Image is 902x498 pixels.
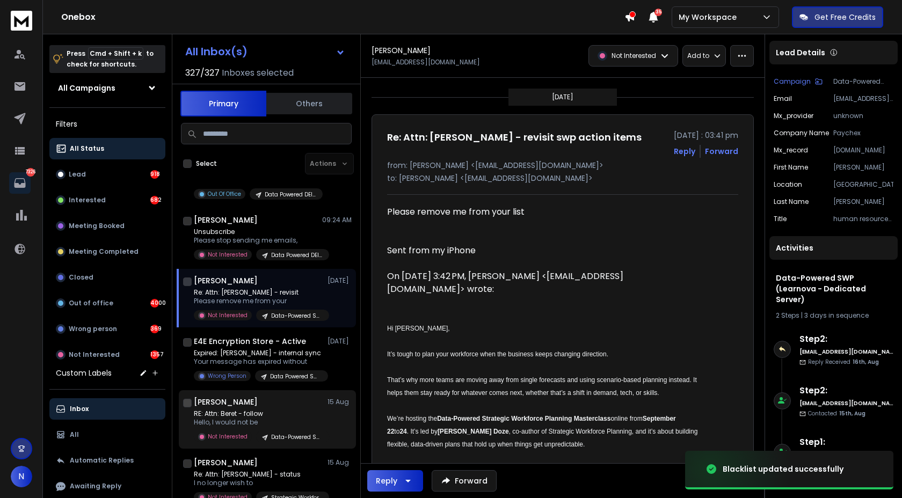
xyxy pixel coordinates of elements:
[674,146,695,157] button: Reply
[328,458,352,467] p: 15 Aug
[150,325,159,333] div: 369
[833,163,893,172] p: [PERSON_NAME]
[808,409,865,418] p: Contacted
[70,144,104,153] p: All Status
[49,318,165,340] button: Wrong person369
[49,138,165,159] button: All Status
[839,409,865,418] span: 15th, Aug
[208,372,246,380] p: Wrong Person
[387,376,699,397] span: That’s why more teams are moving away from single forecasts and using scenario-based planning ins...
[56,368,112,378] h3: Custom Labels
[814,12,876,23] p: Get Free Credits
[49,398,165,420] button: Inbox
[177,41,354,62] button: All Inbox(s)
[687,52,709,60] p: Add to
[185,67,220,79] span: 327 / 327
[833,77,893,86] p: Data-Powered SWP (Learnova - Dedicated Server)
[265,191,316,199] p: Data Powered DEI - Keynotive
[387,415,700,448] span: We’re hosting the online from to . It’s led by , co-author of Strategic Workforce Planning, and i...
[376,475,397,486] div: Reply
[194,470,323,479] p: Re: Attn: [PERSON_NAME] - status
[833,215,893,223] p: human resources generalist, shrm-cp
[194,236,323,245] p: Please stop sending me emails,
[387,428,394,435] strong: 22
[552,93,573,101] p: [DATE]
[833,129,893,137] p: Paychex
[799,436,893,449] h6: Step 1 :
[180,91,266,116] button: Primary
[208,311,248,319] p: Not Interested
[776,47,825,58] p: Lead Details
[723,464,843,474] div: Blacklist updated successfully
[774,197,809,206] p: Last Name
[438,428,492,435] strong: [PERSON_NAME]
[387,350,608,358] span: It’s tough to plan your workforce when the business keeps changing direction.
[705,146,738,157] div: Forward
[194,215,258,225] h1: [PERSON_NAME]
[774,146,808,155] p: mx_record
[799,399,893,407] h6: [EMAIL_ADDRESS][DOMAIN_NAME]
[196,159,217,168] label: Select
[70,405,89,413] p: Inbox
[194,418,323,427] p: Hello, I would not be
[774,77,823,86] button: Campaign
[49,215,165,237] button: Meeting Booked
[49,116,165,131] h3: Filters
[185,46,248,57] h1: All Inbox(s)
[194,336,306,347] h1: E4E Encryption Store - Active
[58,83,115,93] h1: All Campaigns
[833,180,893,189] p: [GEOGRAPHIC_DATA]
[387,270,701,309] blockquote: On [DATE] 3:42 PM, [PERSON_NAME] <[EMAIL_ADDRESS][DOMAIN_NAME]> wrote:
[776,311,799,320] span: 2 Steps
[679,12,741,23] p: My Workspace
[769,236,898,260] div: Activities
[222,67,294,79] h3: Inboxes selected
[432,470,497,492] button: Forward
[69,170,86,179] p: Lead
[367,470,423,492] button: Reply
[208,433,248,441] p: Not Interested
[11,466,32,487] span: N
[194,479,323,487] p: I no longer wish to
[9,172,31,194] a: 7326
[774,77,811,86] p: Campaign
[67,48,154,70] p: Press to check for shortcuts.
[799,384,893,397] h6: Step 2 :
[150,196,159,204] div: 682
[208,251,248,259] p: Not Interested
[328,398,352,406] p: 15 Aug
[833,197,893,206] p: [PERSON_NAME]
[69,273,93,282] p: Closed
[69,350,120,359] p: Not Interested
[194,228,323,236] p: Unsubscribe
[399,428,406,435] strong: 24
[11,11,32,31] img: logo
[776,273,891,305] h1: Data-Powered SWP (Learnova - Dedicated Server)
[808,358,879,366] p: Reply Received
[49,267,165,288] button: Closed
[774,215,787,223] p: title
[833,146,893,155] p: [DOMAIN_NAME]
[853,358,879,366] span: 16th, Aug
[49,77,165,99] button: All Campaigns
[266,92,352,115] button: Others
[774,129,829,137] p: Company Name
[194,297,323,305] p: Please remove me from your
[328,276,352,285] p: [DATE]
[776,311,891,320] div: |
[70,482,121,490] p: Awaiting Reply
[387,325,450,332] span: Hi [PERSON_NAME],
[49,424,165,445] button: All
[69,222,125,230] p: Meeting Booked
[799,348,893,356] h6: [EMAIL_ADDRESS][DOMAIN_NAME]
[437,415,610,422] strong: Data-Powered Strategic Workforce Planning Masterclass
[194,457,258,468] h1: [PERSON_NAME]
[387,160,738,171] p: from: [PERSON_NAME] <[EMAIL_ADDRESS][DOMAIN_NAME]>
[833,94,893,103] p: [EMAIL_ADDRESS][DOMAIN_NAME]
[654,9,662,16] span: 35
[208,190,241,198] p: Out Of Office
[26,168,35,177] p: 7326
[643,415,676,422] strong: September
[150,170,159,179] div: 918
[792,6,883,28] button: Get Free Credits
